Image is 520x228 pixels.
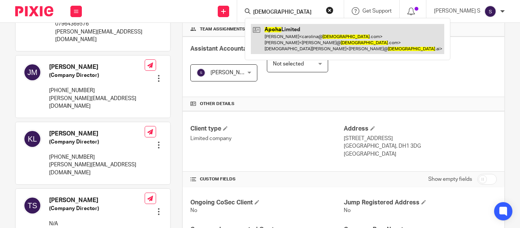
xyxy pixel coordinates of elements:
[434,7,480,15] p: [PERSON_NAME] S
[200,26,245,32] span: Team assignments
[326,6,333,14] button: Clear
[23,130,41,148] img: svg%3E
[49,130,145,138] h4: [PERSON_NAME]
[344,208,351,213] span: No
[484,5,496,18] img: svg%3E
[49,153,145,161] p: [PHONE_NUMBER]
[55,20,145,28] p: 07964369576
[49,95,145,110] p: [PERSON_NAME][EMAIL_ADDRESS][DOMAIN_NAME]
[344,125,497,133] h4: Address
[273,61,304,67] span: Not selected
[55,28,145,44] p: [PERSON_NAME][EMAIL_ADDRESS][DOMAIN_NAME]
[23,196,41,215] img: svg%3E
[49,87,145,94] p: [PHONE_NUMBER]
[49,220,145,228] p: N/A
[190,125,343,133] h4: Client type
[15,6,53,16] img: Pixie
[344,142,497,150] p: [GEOGRAPHIC_DATA], DH1 3DG
[49,205,145,212] h5: (Company Director)
[196,68,206,77] img: svg%3E
[23,63,41,81] img: svg%3E
[362,8,392,14] span: Get Support
[49,72,145,79] h5: (Company Director)
[49,161,145,177] p: [PERSON_NAME][EMAIL_ADDRESS][DOMAIN_NAME]
[200,101,234,107] span: Other details
[344,199,497,207] h4: Jump Registered Address
[252,9,321,16] input: Search
[190,199,343,207] h4: Ongoing CoSec Client
[190,135,343,142] p: Limited company
[211,70,257,75] span: [PERSON_NAME] S
[344,150,497,158] p: [GEOGRAPHIC_DATA]
[344,135,497,142] p: [STREET_ADDRESS]
[49,196,145,204] h4: [PERSON_NAME]
[190,46,252,52] span: Assistant Accountant
[190,176,343,182] h4: CUSTOM FIELDS
[428,175,472,183] label: Show empty fields
[49,138,145,146] h5: (Company Director)
[49,63,145,71] h4: [PERSON_NAME]
[190,208,197,213] span: No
